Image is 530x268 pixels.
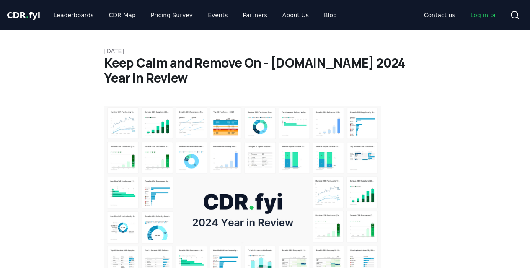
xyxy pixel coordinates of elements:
a: Partners [236,8,274,23]
span: . [26,10,29,20]
a: Log in [464,8,503,23]
a: About Us [276,8,315,23]
p: [DATE] [104,47,426,55]
a: Leaderboards [47,8,101,23]
a: Blog [317,8,344,23]
a: CDR.fyi [7,9,40,21]
a: Events [201,8,234,23]
a: Pricing Survey [144,8,199,23]
a: CDR Map [102,8,142,23]
span: CDR fyi [7,10,40,20]
h1: Keep Calm and Remove On - [DOMAIN_NAME] 2024 Year in Review [104,55,426,86]
nav: Main [47,8,344,23]
span: Log in [471,11,496,19]
a: Contact us [417,8,462,23]
nav: Main [417,8,503,23]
